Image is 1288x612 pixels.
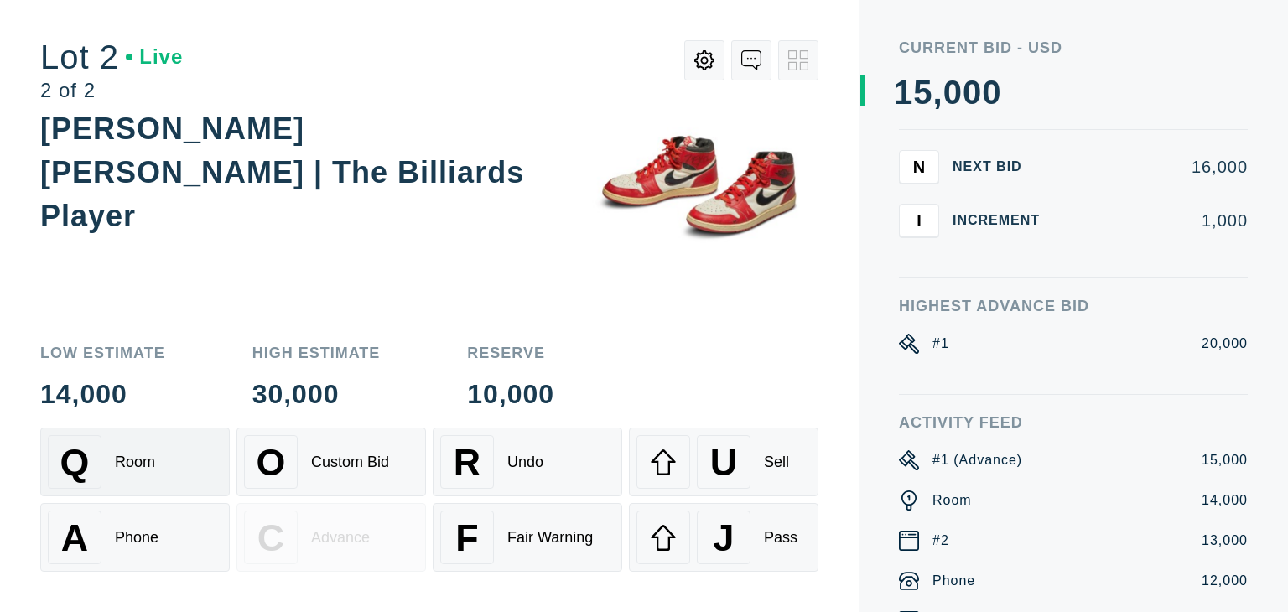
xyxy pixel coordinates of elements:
div: #1 (Advance) [932,450,1022,470]
button: QRoom [40,428,230,496]
div: Undo [507,454,543,471]
div: 0 [982,75,1001,109]
span: J [713,516,734,559]
span: A [61,516,88,559]
button: I [899,204,939,237]
div: Room [932,490,972,511]
div: Fair Warning [507,529,593,547]
div: 13,000 [1202,531,1248,551]
div: Advance [311,529,370,547]
button: JPass [629,503,818,572]
span: O [257,441,286,484]
button: CAdvance [236,503,426,572]
div: #2 [932,531,949,551]
button: N [899,150,939,184]
div: High Estimate [252,345,381,360]
div: 20,000 [1202,334,1248,354]
div: 14,000 [1202,490,1248,511]
div: Pass [764,529,797,547]
div: Activity Feed [899,415,1248,430]
button: RUndo [433,428,622,496]
div: #1 [932,334,949,354]
div: 10,000 [467,381,554,407]
div: 14,000 [40,381,165,407]
div: 1,000 [1067,212,1248,229]
div: Phone [115,529,158,547]
div: Next Bid [953,160,1053,174]
span: Q [60,441,90,484]
div: 15,000 [1202,450,1248,470]
span: F [455,516,478,559]
span: U [710,441,737,484]
span: I [917,210,922,230]
div: Live [126,47,183,67]
button: USell [629,428,818,496]
div: Custom Bid [311,454,389,471]
div: Lot 2 [40,40,183,74]
div: 5 [913,75,932,109]
button: OCustom Bid [236,428,426,496]
button: APhone [40,503,230,572]
span: N [913,157,925,176]
div: 30,000 [252,381,381,407]
div: 0 [943,75,963,109]
div: Phone [932,571,975,591]
div: 16,000 [1067,158,1248,175]
div: Sell [764,454,789,471]
div: Reserve [467,345,554,360]
div: 2 of 2 [40,80,183,101]
div: [PERSON_NAME] [PERSON_NAME] | The Billiards Player [40,112,524,233]
div: 1 [894,75,913,109]
div: Room [115,454,155,471]
div: 12,000 [1202,571,1248,591]
div: Current Bid - USD [899,40,1248,55]
div: , [933,75,943,411]
div: Low Estimate [40,345,165,360]
div: Increment [953,214,1053,227]
span: R [454,441,480,484]
span: C [257,516,284,559]
button: FFair Warning [433,503,622,572]
div: Highest Advance Bid [899,298,1248,314]
div: 0 [963,75,982,109]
